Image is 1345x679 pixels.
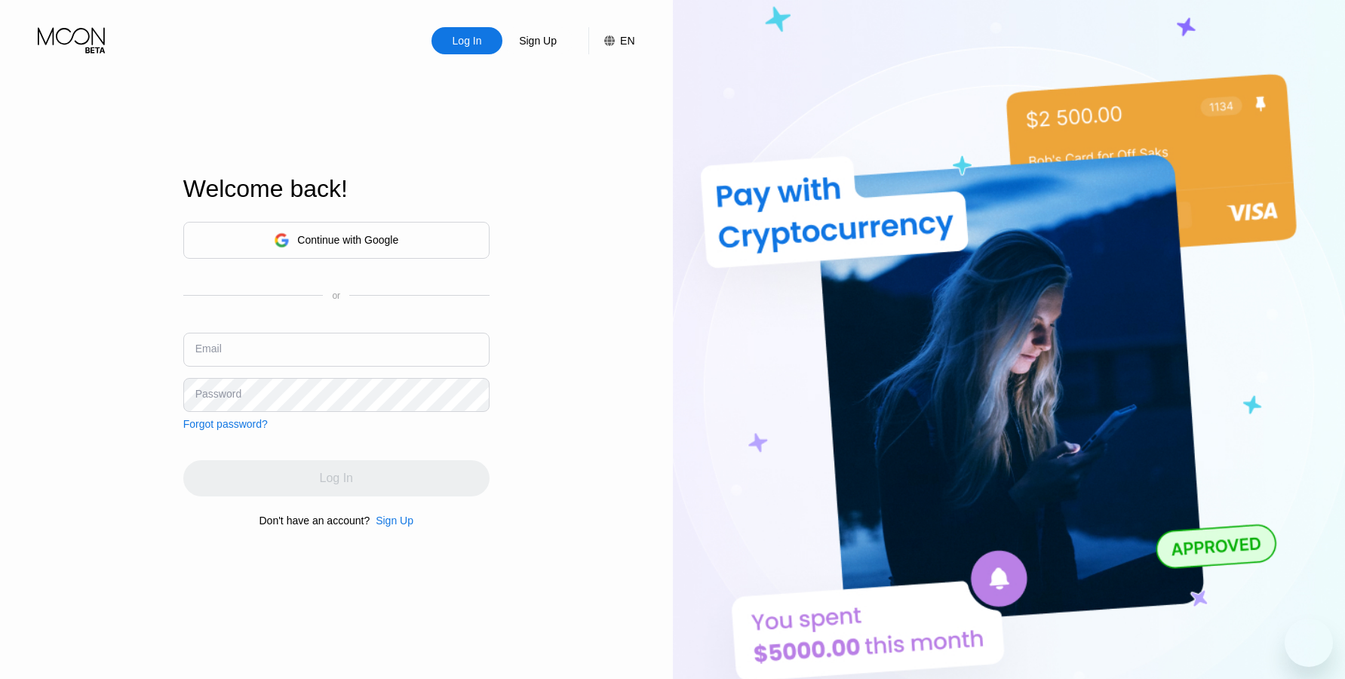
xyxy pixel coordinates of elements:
[259,515,370,527] div: Don't have an account?
[183,418,268,430] div: Forgot password?
[376,515,413,527] div: Sign Up
[370,515,413,527] div: Sign Up
[195,388,241,400] div: Password
[620,35,634,47] div: EN
[195,343,222,355] div: Email
[451,33,484,48] div: Log In
[502,27,573,54] div: Sign Up
[297,234,398,246] div: Continue with Google
[1285,619,1333,667] iframe: 启动消息传送窗口的按钮
[517,33,558,48] div: Sign Up
[588,27,634,54] div: EN
[431,27,502,54] div: Log In
[183,222,490,259] div: Continue with Google
[183,175,490,203] div: Welcome back!
[332,290,340,301] div: or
